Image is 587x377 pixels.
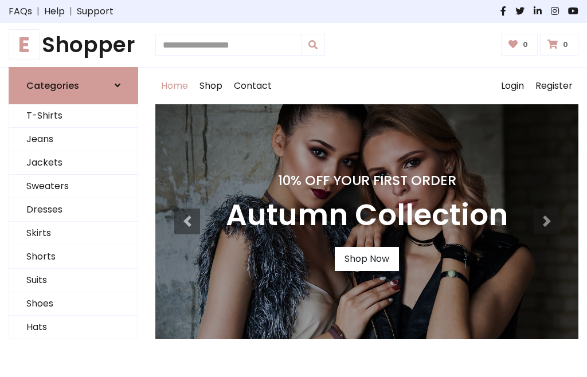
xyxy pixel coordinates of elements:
span: E [9,29,40,60]
span: | [65,5,77,18]
a: Jackets [9,151,138,175]
a: T-Shirts [9,104,138,128]
a: Shoes [9,292,138,316]
h1: Shopper [9,32,138,58]
a: Support [77,5,114,18]
span: 0 [560,40,571,50]
a: Dresses [9,198,138,222]
a: EShopper [9,32,138,58]
a: 0 [501,34,538,56]
a: Help [44,5,65,18]
h3: Autumn Collection [226,198,508,233]
a: 0 [540,34,578,56]
h6: Categories [26,80,79,91]
a: Register [530,68,578,104]
a: Shop Now [335,247,399,271]
a: FAQs [9,5,32,18]
a: Jeans [9,128,138,151]
a: Home [155,68,194,104]
a: Skirts [9,222,138,245]
a: Login [495,68,530,104]
a: Hats [9,316,138,339]
a: Suits [9,269,138,292]
h4: 10% Off Your First Order [226,172,508,188]
span: | [32,5,44,18]
span: 0 [520,40,531,50]
a: Sweaters [9,175,138,198]
a: Shorts [9,245,138,269]
a: Shop [194,68,228,104]
a: Contact [228,68,277,104]
a: Categories [9,67,138,104]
